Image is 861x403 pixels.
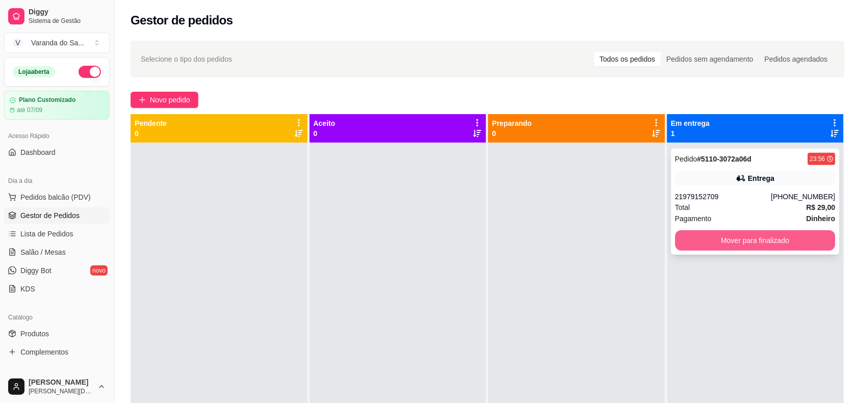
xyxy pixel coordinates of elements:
span: Gestor de Pedidos [20,210,80,221]
span: Pagamento [675,213,712,224]
a: Dashboard [4,144,110,160]
p: Em entrega [671,118,710,128]
button: Mover para finalizado [675,230,836,251]
a: Lista de Pedidos [4,226,110,242]
span: Pedidos balcão (PDV) [20,192,91,202]
span: Pedido [675,155,698,163]
p: Pendente [135,118,167,128]
div: [PHONE_NUMBER] [771,192,835,202]
span: Dashboard [20,147,56,157]
span: Novo pedido [150,94,190,105]
strong: R$ 29,00 [806,203,835,211]
div: Varanda do Sa ... [31,38,84,48]
div: Todos os pedidos [594,52,661,66]
a: Salão / Mesas [4,244,110,260]
p: 0 [135,128,167,139]
span: KDS [20,284,35,294]
button: Pedidos balcão (PDV) [4,189,110,205]
div: Pedidos agendados [759,52,833,66]
h2: Gestor de pedidos [131,12,233,29]
p: 0 [492,128,532,139]
a: Gestor de Pedidos [4,207,110,224]
div: Catálogo [4,309,110,326]
strong: # 5110-3072a06d [697,155,752,163]
span: [PERSON_NAME][DOMAIN_NAME][EMAIL_ADDRESS][DOMAIN_NAME] [29,387,93,395]
a: Plano Customizadoaté 07/09 [4,91,110,120]
div: 21979152709 [675,192,771,202]
div: Acesso Rápido [4,128,110,144]
div: Entrega [748,173,775,183]
span: plus [139,96,146,103]
div: Loja aberta [13,66,55,77]
a: KDS [4,281,110,297]
a: Diggy Botnovo [4,262,110,279]
span: Complementos [20,347,68,357]
p: Preparando [492,118,532,128]
span: Diggy Bot [20,265,52,276]
div: Dia a dia [4,173,110,189]
span: Produtos [20,329,49,339]
article: Plano Customizado [19,96,75,104]
p: 0 [314,128,336,139]
div: 23:56 [810,155,825,163]
article: até 07/09 [17,106,42,114]
a: Complementos [4,344,110,360]
button: [PERSON_NAME][PERSON_NAME][DOMAIN_NAME][EMAIL_ADDRESS][DOMAIN_NAME] [4,374,110,399]
span: Lista de Pedidos [20,229,73,239]
p: 1 [671,128,710,139]
span: Selecione o tipo dos pedidos [141,53,232,65]
span: Total [675,202,691,213]
button: Alterar Status [79,66,101,78]
a: DiggySistema de Gestão [4,4,110,29]
button: Select a team [4,33,110,53]
button: Novo pedido [131,92,198,108]
span: [PERSON_NAME] [29,378,93,387]
p: Aceito [314,118,336,128]
span: Diggy [29,8,106,17]
span: Sistema de Gestão [29,17,106,25]
span: Salão / Mesas [20,247,66,257]
a: Produtos [4,326,110,342]
div: Pedidos sem agendamento [661,52,759,66]
span: V [13,38,23,48]
strong: Dinheiro [806,214,835,223]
